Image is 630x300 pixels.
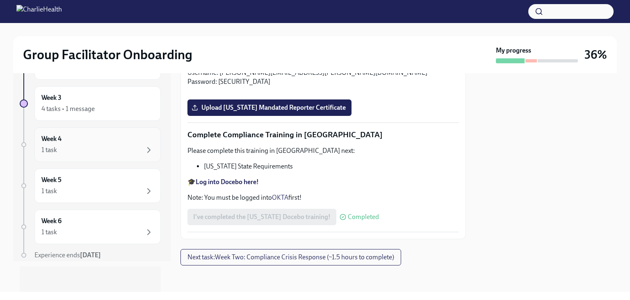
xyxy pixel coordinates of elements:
label: Upload [US_STATE] Mandated Reporter Certificate [187,99,352,116]
a: Week 61 task [20,210,161,244]
h3: 36% [584,47,607,62]
strong: [DATE] [80,251,101,259]
div: 4 tasks • 1 message [41,104,95,113]
img: CharlieHealth [16,5,62,18]
div: 1 task [41,145,57,155]
p: Please complete this training in [GEOGRAPHIC_DATA] next: [187,146,459,155]
li: [US_STATE] State Requirements [204,162,459,171]
strong: My progress [496,46,531,55]
h6: Week 5 [41,175,62,185]
span: Experience ends [34,251,101,259]
h2: Group Facilitator Onboarding [23,46,192,63]
a: Week 51 task [20,168,161,203]
p: Note: You must be logged into first! [187,193,459,202]
a: OKTA [272,194,288,201]
span: Completed [348,214,379,220]
button: Next task:Week Two: Compliance Crisis Response (~1.5 hours to complete) [180,249,401,265]
a: Week 41 task [20,127,161,162]
a: Week 34 tasks • 1 message [20,86,161,121]
h6: Week 6 [41,217,62,226]
span: Upload [US_STATE] Mandated Reporter Certificate [193,104,346,112]
span: Next task : Week Two: Compliance Crisis Response (~1.5 hours to complete) [187,253,394,261]
h6: Week 3 [41,93,62,102]
p: Complete Compliance Training in [GEOGRAPHIC_DATA] [187,129,459,140]
p: 🎓 [187,178,459,187]
a: Log into Docebo here! [196,178,259,186]
div: 1 task [41,187,57,196]
div: 1 task [41,228,57,237]
h6: Week 4 [41,134,62,143]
